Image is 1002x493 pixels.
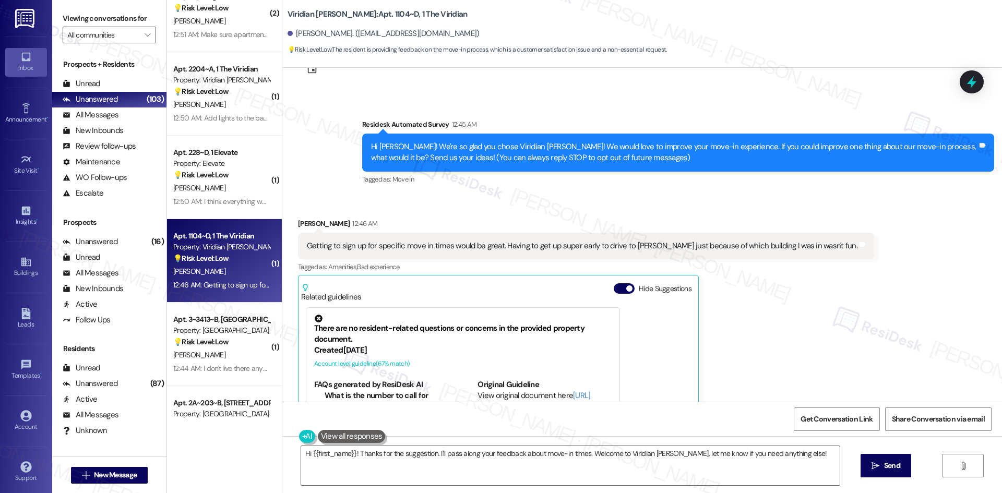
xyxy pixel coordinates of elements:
[173,87,229,96] strong: 💡 Risk Level: Low
[307,241,857,251] div: Getting to sign up for specific move in times would be great. Having to get up super early to dri...
[82,471,90,479] i: 
[173,408,270,419] div: Property: [GEOGRAPHIC_DATA]
[288,44,667,55] span: : The resident is providing feedback on the move-in process, which is a customer satisfaction iss...
[63,110,118,121] div: All Messages
[872,462,879,470] i: 
[46,114,48,122] span: •
[173,113,304,123] div: 12:50 AM: Add lights to the basketball court
[959,462,967,470] i: 
[288,9,468,20] b: Viridian [PERSON_NAME]: Apt. 1104~D, 1 The Viridian
[357,262,399,271] span: Bad experience
[885,407,992,431] button: Share Conversation via email
[63,394,98,405] div: Active
[145,31,150,39] i: 
[173,337,229,346] strong: 💡 Risk Level: Low
[63,125,123,136] div: New Inbounds
[173,170,229,179] strong: 💡 Risk Level: Low
[149,234,166,250] div: (16)
[5,458,47,486] a: Support
[288,45,331,54] strong: 💡 Risk Level: Low
[350,218,377,229] div: 12:46 AM
[314,358,612,369] div: Account level guideline ( 67 % match)
[173,100,225,109] span: [PERSON_NAME]
[5,202,47,230] a: Insights •
[328,262,357,271] span: Amenities ,
[801,414,873,425] span: Get Conversation Link
[173,314,270,325] div: Apt. 3~3413~B, [GEOGRAPHIC_DATA] at [GEOGRAPHIC_DATA]
[173,147,270,158] div: Apt. 228~D, 1 Elevate
[288,28,480,39] div: [PERSON_NAME]. ([EMAIL_ADDRESS][DOMAIN_NAME])
[15,9,37,28] img: ResiDesk Logo
[639,283,691,294] label: Hide Suggestions
[314,379,423,390] b: FAQs generated by ResiDesk AI
[5,407,47,435] a: Account
[148,376,166,392] div: (87)
[52,217,166,228] div: Prospects
[36,217,38,224] span: •
[52,59,166,70] div: Prospects + Residents
[371,141,977,164] div: Hi [PERSON_NAME]! We're so glad you chose Viridian [PERSON_NAME]! We would love to improve your m...
[173,183,225,193] span: [PERSON_NAME]
[5,305,47,333] a: Leads
[71,467,148,484] button: New Message
[63,172,127,183] div: WO Follow-ups
[314,345,612,356] div: Created [DATE]
[173,398,270,408] div: Apt. 2A~203~B, [STREET_ADDRESS][PERSON_NAME]
[63,252,100,263] div: Unread
[63,78,100,89] div: Unread
[301,283,362,303] div: Related guidelines
[173,3,229,13] strong: 💡 Risk Level: Low
[794,407,879,431] button: Get Conversation Link
[63,315,111,326] div: Follow Ups
[5,48,47,76] a: Inbox
[63,410,118,420] div: All Messages
[173,158,270,169] div: Property: Elevate
[67,27,139,43] input: All communities
[63,236,118,247] div: Unanswered
[94,470,137,480] span: New Message
[173,75,270,86] div: Property: Viridian [PERSON_NAME]
[63,363,100,374] div: Unread
[449,119,477,130] div: 12:45 AM
[392,175,414,184] span: Move in
[478,390,612,413] div: View original document here
[173,30,321,39] div: 12:51 AM: Make sure apartments are fully cleaned
[173,231,270,242] div: Apt. 1104~D, 1 The Viridian
[63,141,136,152] div: Review follow-ups
[38,165,39,173] span: •
[63,268,118,279] div: All Messages
[173,350,225,359] span: [PERSON_NAME]
[173,280,709,290] div: 12:46 AM: Getting to sign up for specific move in times would be great. Having to get up super ea...
[325,390,448,413] li: What is the number to call for internet issues?
[884,460,900,471] span: Send
[173,364,279,373] div: 12:44 AM: I don't live there anymore
[301,446,840,485] textarea: Hi {{first_name}}! Thanks for the suggestion. I'll pass along your feedback about move-in times. ...
[173,242,270,252] div: Property: Viridian [PERSON_NAME]
[63,10,156,27] label: Viewing conversations for
[63,299,98,310] div: Active
[173,16,225,26] span: [PERSON_NAME]
[63,94,118,105] div: Unanswered
[362,172,994,187] div: Tagged as:
[298,259,874,274] div: Tagged as:
[63,283,123,294] div: New Inbounds
[63,425,107,436] div: Unknown
[861,454,911,477] button: Send
[314,315,612,345] div: There are no resident-related questions or concerns in the provided property document.
[173,267,225,276] span: [PERSON_NAME]
[144,91,166,107] div: (103)
[298,218,874,233] div: [PERSON_NAME]
[63,188,103,199] div: Escalate
[5,356,47,384] a: Templates •
[478,379,539,390] b: Original Guideline
[40,370,42,378] span: •
[173,254,229,263] strong: 💡 Risk Level: Low
[5,151,47,179] a: Site Visit •
[52,343,166,354] div: Residents
[892,414,985,425] span: Share Conversation via email
[173,64,270,75] div: Apt. 2204~A, 1 The Viridian
[5,253,47,281] a: Buildings
[63,378,118,389] div: Unanswered
[63,157,120,167] div: Maintenance
[173,325,270,336] div: Property: [GEOGRAPHIC_DATA]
